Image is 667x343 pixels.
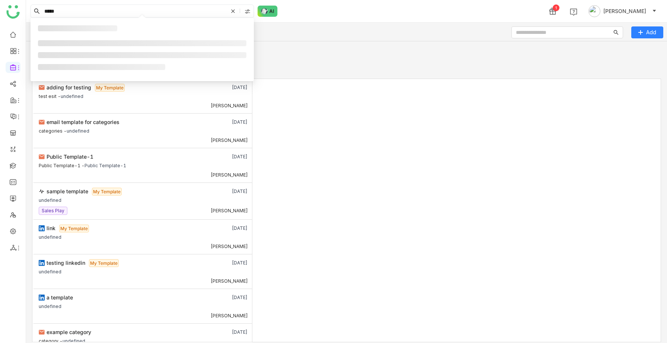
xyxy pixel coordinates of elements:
[206,224,248,232] div: [DATE]
[211,137,248,143] div: [PERSON_NAME]
[206,153,248,161] div: [DATE]
[39,126,67,134] div: categories -
[553,4,559,11] div: 1
[39,302,61,309] div: undefined
[47,225,55,231] span: link
[39,295,45,301] img: linkedin.svg
[47,329,91,335] span: example category
[211,208,248,214] div: [PERSON_NAME]
[39,232,61,240] div: undefined
[39,154,45,160] img: email.svg
[570,8,577,16] img: help.svg
[47,188,88,194] span: sample template
[206,118,248,126] div: [DATE]
[39,85,45,90] img: email.svg
[6,5,20,19] img: logo
[258,6,278,17] img: ask-buddy-normal.svg
[47,260,85,266] span: testing linkedin
[39,329,45,335] img: email.svg
[211,313,248,319] div: [PERSON_NAME]
[95,84,125,92] span: My Template
[61,92,83,99] div: undefined
[211,103,248,109] div: [PERSON_NAME]
[211,172,248,178] div: [PERSON_NAME]
[206,83,248,92] div: [DATE]
[26,23,70,41] div: Templates
[47,294,73,301] span: a template
[631,26,663,38] button: Add
[211,278,248,284] div: [PERSON_NAME]
[47,153,93,160] span: Public Template-1
[39,225,45,231] img: linkedin.svg
[39,196,61,203] div: undefined
[211,244,248,250] div: [PERSON_NAME]
[646,28,656,36] span: Add
[47,84,91,90] span: adding for testing
[206,328,248,336] div: [DATE]
[47,119,119,125] span: email template for categories
[59,225,89,232] span: My Template
[67,126,89,134] div: undefined
[39,161,84,169] div: Public Template-1 -
[39,119,45,125] img: email.svg
[84,161,126,169] div: Public Template-1
[206,293,248,302] div: [DATE]
[206,187,248,196] div: [DATE]
[39,207,67,215] nz-tag: Sales Play
[245,9,250,15] img: search-type.svg
[92,188,122,196] span: My Template
[588,5,600,17] img: avatar
[206,259,248,267] div: [DATE]
[39,188,45,194] img: activity.svg
[89,259,119,267] span: My Template
[587,5,658,17] button: [PERSON_NAME]
[39,260,45,266] img: linkedin.svg
[39,92,61,99] div: test esit -
[39,267,61,275] div: undefined
[603,7,646,15] span: [PERSON_NAME]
